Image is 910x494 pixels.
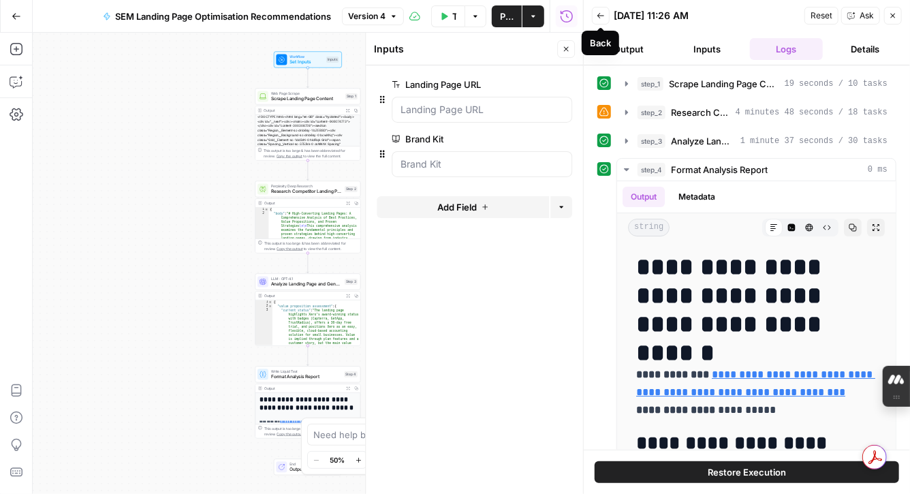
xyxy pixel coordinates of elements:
[623,187,665,207] button: Output
[392,78,495,91] label: Landing Page URL
[290,59,324,65] span: Set Inputs
[271,188,342,195] span: Research Competitor Landing Pages
[841,7,880,25] button: Ask
[307,67,309,87] g: Edge from start to step_1
[492,5,522,27] button: Publish
[326,57,339,63] div: Inputs
[671,106,730,119] span: Research Competitor Landing Pages
[255,459,361,476] div: EndOutput
[592,38,665,60] button: Output
[595,461,899,483] button: Restore Execution
[271,95,343,102] span: Scrape Landing Page Content
[264,386,342,391] div: Output
[290,461,336,467] span: End
[431,5,465,27] button: Test Workflow
[785,78,888,90] span: 19 seconds / 10 tasks
[255,300,272,305] div: 1
[804,7,838,25] button: Reset
[271,276,342,281] span: LLM · GPT-4.1
[255,181,361,253] div: Perplexity Deep ResearchResearch Competitor Landing PagesStep 2Output{ "body":"# High-Converting ...
[345,93,358,99] div: Step 1
[264,426,358,437] div: This output is too large & has been abbreviated for review. to view the full content.
[811,10,832,22] span: Reset
[265,208,269,212] span: Toggle code folding, rows 1 through 3
[452,10,456,23] span: Test Workflow
[277,247,303,251] span: Copy the output
[868,164,888,176] span: 0 ms
[264,241,358,251] div: This output is too large & has been abbreviated for review. to view the full content.
[271,183,342,189] span: Perplexity Deep Research
[307,160,309,180] g: Edge from step_1 to step_2
[401,157,563,171] input: Brand Kit
[638,163,665,176] span: step_4
[740,135,888,147] span: 1 minute 37 seconds / 30 tasks
[374,42,553,56] div: Inputs
[95,5,339,27] button: SEM Landing Page Optimisation Recommendations
[590,36,611,50] div: Back
[669,77,779,91] span: Scrape Landing Page Content
[271,373,342,380] span: Format Analysis Report
[736,106,888,119] span: 4 minutes 48 seconds / 18 tasks
[264,108,342,113] div: Output
[392,132,495,146] label: Brand Kit
[617,159,896,181] button: 0 ms
[255,52,361,68] div: WorkflowSet InputsInputs
[345,186,358,192] div: Step 2
[671,38,744,60] button: Inputs
[255,274,361,346] div: LLM · GPT-4.1Analyze Landing Page and Generate RecommendationsStep 3Output{ "value_proposition_as...
[307,345,309,365] g: Edge from step_3 to step_4
[307,253,309,273] g: Edge from step_2 to step_3
[271,281,342,288] span: Analyze Landing Page and Generate Recommendations
[638,106,665,119] span: step_2
[255,115,360,194] div: <!DOCTYPE html><html lang="en-GB" class="hydrated"><body><div id="__next"><div><main><div id="con...
[345,279,358,285] div: Step 3
[290,54,324,59] span: Workflow
[342,7,404,25] button: Version 4
[290,466,336,473] span: Output
[277,154,303,158] span: Copy the output
[617,102,896,123] button: 4 minutes 48 seconds / 18 tasks
[255,208,269,212] div: 1
[708,465,786,479] span: Restore Execution
[255,309,272,354] div: 3
[345,371,358,377] div: Step 4
[671,134,735,148] span: Analyze Landing Page and Generate Recommendations
[271,91,343,96] span: Web Page Scrape
[437,200,477,214] span: Add Field
[264,293,342,298] div: Output
[277,432,303,436] span: Copy the output
[348,10,386,22] span: Version 4
[255,305,272,309] div: 2
[268,300,272,305] span: Toggle code folding, rows 1 through 298
[638,134,665,148] span: step_3
[860,10,874,22] span: Ask
[617,73,896,95] button: 19 seconds / 10 tasks
[628,219,670,236] span: string
[670,187,723,207] button: Metadata
[115,10,331,23] span: SEM Landing Page Optimisation Recommendations
[828,38,902,60] button: Details
[750,38,823,60] button: Logs
[271,369,342,374] span: Write Liquid Text
[500,10,514,23] span: Publish
[638,77,663,91] span: step_1
[401,103,563,117] input: Landing Page URL
[330,454,345,465] span: 50%
[671,163,768,176] span: Format Analysis Report
[264,200,342,206] div: Output
[617,130,896,152] button: 1 minute 37 seconds / 30 tasks
[268,305,272,309] span: Toggle code folding, rows 2 through 27
[377,196,549,218] button: Add Field
[264,148,358,159] div: This output is too large & has been abbreviated for review. to view the full content.
[255,89,361,161] div: Web Page ScrapeScrape Landing Page ContentStep 1Output<!DOCTYPE html><html lang="en-GB" class="hy...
